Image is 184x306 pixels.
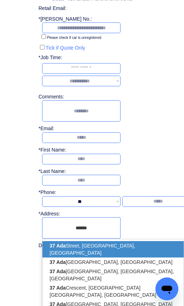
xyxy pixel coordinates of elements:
[39,168,66,175] div: *Last Name:
[50,243,66,249] strong: 37 Ada
[50,259,66,265] strong: 37 Ada
[42,283,184,300] p: Crescent, [GEOGRAPHIC_DATA] [GEOGRAPHIC_DATA], [GEOGRAPHIC_DATA]
[42,241,184,257] p: Street, [GEOGRAPHIC_DATA], [GEOGRAPHIC_DATA]
[39,5,153,12] div: Retail Email:
[39,93,66,101] div: Comments:
[50,285,66,291] strong: 37 Ada
[39,242,148,249] div: Do you want to book job at a different address?
[42,257,184,267] p: [GEOGRAPHIC_DATA], [GEOGRAPHIC_DATA]
[42,267,184,283] p: [GEOGRAPHIC_DATA], [GEOGRAPHIC_DATA], [GEOGRAPHIC_DATA]
[155,277,178,300] iframe: Button to launch messaging window
[46,45,85,51] label: Tick if Quote Only
[39,16,92,23] div: *[PERSON_NAME] No.:
[39,54,66,61] div: *Job Time:
[39,125,66,132] div: *Email:
[47,36,101,40] label: Please check if car is unregistered
[39,147,66,154] div: *First Name:
[39,189,66,196] div: *Phone:
[39,210,66,218] div: *Address:
[50,269,66,274] strong: 37 Ada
